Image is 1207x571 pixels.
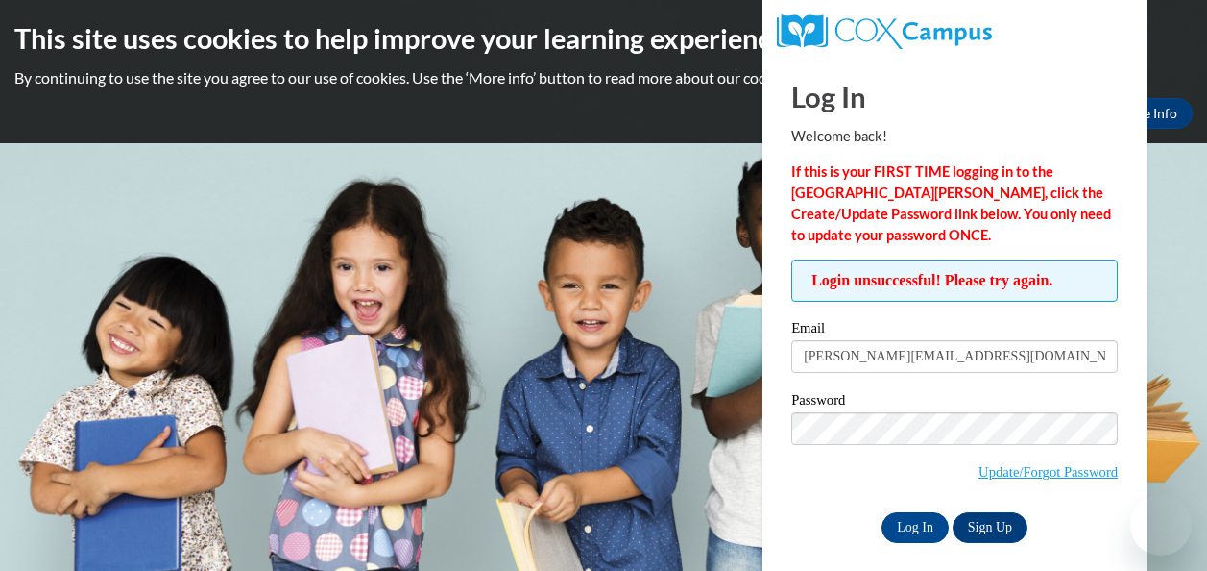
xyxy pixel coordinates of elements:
[953,512,1027,543] a: Sign Up
[777,14,992,49] img: COX Campus
[1130,494,1192,556] iframe: Button to launch messaging window
[791,260,1118,302] span: Login unsuccessful! Please try again.
[791,163,1111,243] strong: If this is your FIRST TIME logging in to the [GEOGRAPHIC_DATA][PERSON_NAME], click the Create/Upd...
[791,126,1118,147] p: Welcome back!
[881,512,949,543] input: Log In
[978,464,1118,480] a: Update/Forgot Password
[14,67,1193,88] p: By continuing to use the site you agree to our use of cookies. Use the ‘More info’ button to read...
[791,77,1118,116] h1: Log In
[1102,98,1193,129] a: More Info
[791,321,1118,340] label: Email
[791,393,1118,412] label: Password
[14,19,1193,58] h2: This site uses cookies to help improve your learning experience.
